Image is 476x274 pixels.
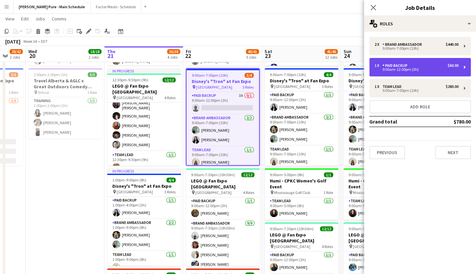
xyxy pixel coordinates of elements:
span: 4 Roles [164,95,176,100]
app-card-role: Paid Backup1/19:00am-12:00pm (3h)[PERSON_NAME] [265,251,338,274]
span: Thu [107,48,115,54]
div: 9:00am-12:00pm (3h) [375,68,459,71]
span: 1:00pm-2:00pm (1h) [34,72,68,77]
app-card-role: Brand Ambassador2/29:00am-5:00pm (8h)[PERSON_NAME][PERSON_NAME] [343,114,417,146]
app-job-card: 9:00am-7:00pm (10h)4/4Disney's "Tron" at Fan Expo [GEOGRAPHIC_DATA]3 RolesPaid Backup1/19:00am-12... [265,68,338,166]
h3: Job Details [364,3,476,12]
button: Add role [369,100,471,113]
app-card-role: Paid Backup1/19:00am-12:00pm (3h)[PERSON_NAME] [343,91,417,114]
span: 9:00am-5:00pm (8h) [349,72,383,77]
div: EDT [41,39,48,44]
h3: LEGO @ Fan Expo [GEOGRAPHIC_DATA] [186,178,260,190]
span: 18/18 [88,49,101,54]
div: $280.00 [446,84,459,89]
app-card-role: Brand Ambassador2/29:00am-7:00pm (10h)[PERSON_NAME][PERSON_NAME] [186,114,259,146]
app-card-role: Paid Backup1/11:00pm-4:00pm (3h)[PERSON_NAME] [107,197,181,219]
app-card-role: Brand Ambassador2/29:00am-7:00pm (10h)[PERSON_NAME][PERSON_NAME] [265,114,338,146]
h3: Disney's "Tron" at Fan Expo [107,183,181,189]
app-card-role: Team Lead1/19:00am-7:00pm (10h)[PERSON_NAME] [265,146,338,168]
span: [GEOGRAPHIC_DATA] [117,189,153,194]
div: [DATE] [5,38,20,45]
app-card-role: Team Lead1/112:30pm-9:30pm (9h)[PERSON_NAME] [107,151,181,174]
app-job-card: 9:00am-5:00pm (8h)1/1Humi - CPKC Women's Golf Event Mississauga Golf Club1 RoleTeam Lead1/19:00am... [265,168,338,220]
span: 4 Roles [243,190,254,195]
span: 3 Roles [322,84,333,89]
h3: Disney's "Tron" at Fan Expo [186,78,259,84]
h3: Humi - CPKC Women's Golf Event [343,178,417,190]
span: 3 Roles [242,85,254,90]
a: View [3,14,17,23]
span: 9:00am-5:00pm (8h) [270,172,304,177]
div: 4 Jobs [167,55,180,60]
span: 20 [27,52,37,60]
a: Edit [18,14,31,23]
app-job-card: 1:00pm-2:00pm (1h)3/3Travel Alberta & AGLC x Great Outdoors Comedy Festival Training Virtual1 Rol... [28,68,102,139]
div: 1 x [375,63,382,68]
div: 2 x [375,42,382,47]
span: 28/42 [10,49,23,54]
span: 3 Roles [164,189,176,194]
span: Fri [186,48,191,54]
div: In progress [107,168,181,174]
div: Team Lead [382,84,404,89]
span: [GEOGRAPHIC_DATA] [353,244,389,249]
span: Virtual [38,90,49,95]
app-job-card: 9:00am-7:30pm (10h30m)12/12LEGO @ Fan Expo [GEOGRAPHIC_DATA] [GEOGRAPHIC_DATA]4 RolesPaid Backup1... [186,168,260,266]
app-card-role: Paid Backup1/19:00am-12:00pm (3h)[PERSON_NAME] [186,197,260,220]
td: Grand total [369,116,432,127]
div: Paid Backup [382,63,410,68]
app-card-role: Paid Backup1/19:00am-12:00pm (3h)[PERSON_NAME] [343,251,417,274]
a: Comms [49,14,69,23]
span: 36/38 [167,49,180,54]
span: 3/3 [88,72,97,77]
div: $440.00 [446,42,459,47]
span: 40/41 [246,49,259,54]
span: 9:00am-7:00pm (10h) [192,73,228,78]
div: 9:00am-7:00pm (10h) [375,89,459,92]
span: 1:00pm-9:00pm (8h) [112,178,146,182]
div: 12 Jobs [325,55,337,60]
span: 23 [264,52,272,60]
div: $60.00 [448,63,459,68]
button: Factor Meals - Schedule [91,0,141,13]
span: [GEOGRAPHIC_DATA] [353,84,389,89]
app-job-card: In progress12:30pm-9:30pm (9h)12/12LEGO @ Fan Expo [GEOGRAPHIC_DATA] [GEOGRAPHIC_DATA]4 Roles[PER... [107,68,181,166]
div: 9:00am-5:00pm (8h)1/1Humi - CPKC Women's Golf Event Mississauga Golf Club1 RoleTeam Lead1/19:00am... [343,168,417,220]
h3: LEGO @ Fan Expo [GEOGRAPHIC_DATA] [107,83,181,95]
app-card-role: Training3/31:00pm-2:00pm (1h)[PERSON_NAME][PERSON_NAME][PERSON_NAME] [28,97,102,139]
span: 12/12 [320,226,333,231]
app-job-card: In progress1:00pm-9:00pm (8h)4/4Disney's "Tron" at Fan Expo [GEOGRAPHIC_DATA]3 RolesPaid Backup1/... [107,168,181,266]
button: [PERSON_NAME] Pure - Main Schedule [14,0,91,13]
div: 9:00am-7:00pm (10h) [375,47,459,50]
span: 12:30pm-9:30pm (9h) [112,77,148,82]
span: 4 Roles [322,244,333,249]
h3: LEGO @ Fan Expo [GEOGRAPHIC_DATA] [343,232,417,244]
span: View [5,16,14,22]
span: 4/4 [324,72,333,77]
span: Sat [265,48,272,54]
span: [GEOGRAPHIC_DATA] [117,95,153,100]
span: [GEOGRAPHIC_DATA] [195,190,232,195]
div: 5 Jobs [246,55,259,60]
div: Roles [364,16,476,32]
button: Previous [369,146,405,159]
app-job-card: 9:00am-5:00pm (8h)4/4Disney's "Tron" at Fan Expo [GEOGRAPHIC_DATA]3 RolesPaid Backup1/19:00am-12:... [343,68,417,166]
app-card-role: Team Lead1/19:00am-5:00pm (8h)[PERSON_NAME] [343,197,417,220]
span: [GEOGRAPHIC_DATA] [274,244,310,249]
span: [GEOGRAPHIC_DATA] [274,84,310,89]
td: $780.00 [432,116,471,127]
div: In progress [107,68,181,73]
div: Brand Ambassador [382,42,425,47]
app-card-role: Team Lead1/19:00am-7:00pm (10h)[PERSON_NAME] [186,146,259,169]
button: Next [435,146,471,159]
span: 21 [106,52,115,60]
span: 12/12 [241,172,254,177]
app-card-role: Paid Backup1/19:00am-12:00pm (3h)[PERSON_NAME] [265,91,338,114]
h3: Travel Alberta & AGLC x Great Outdoors Comedy Festival Training [28,78,102,90]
